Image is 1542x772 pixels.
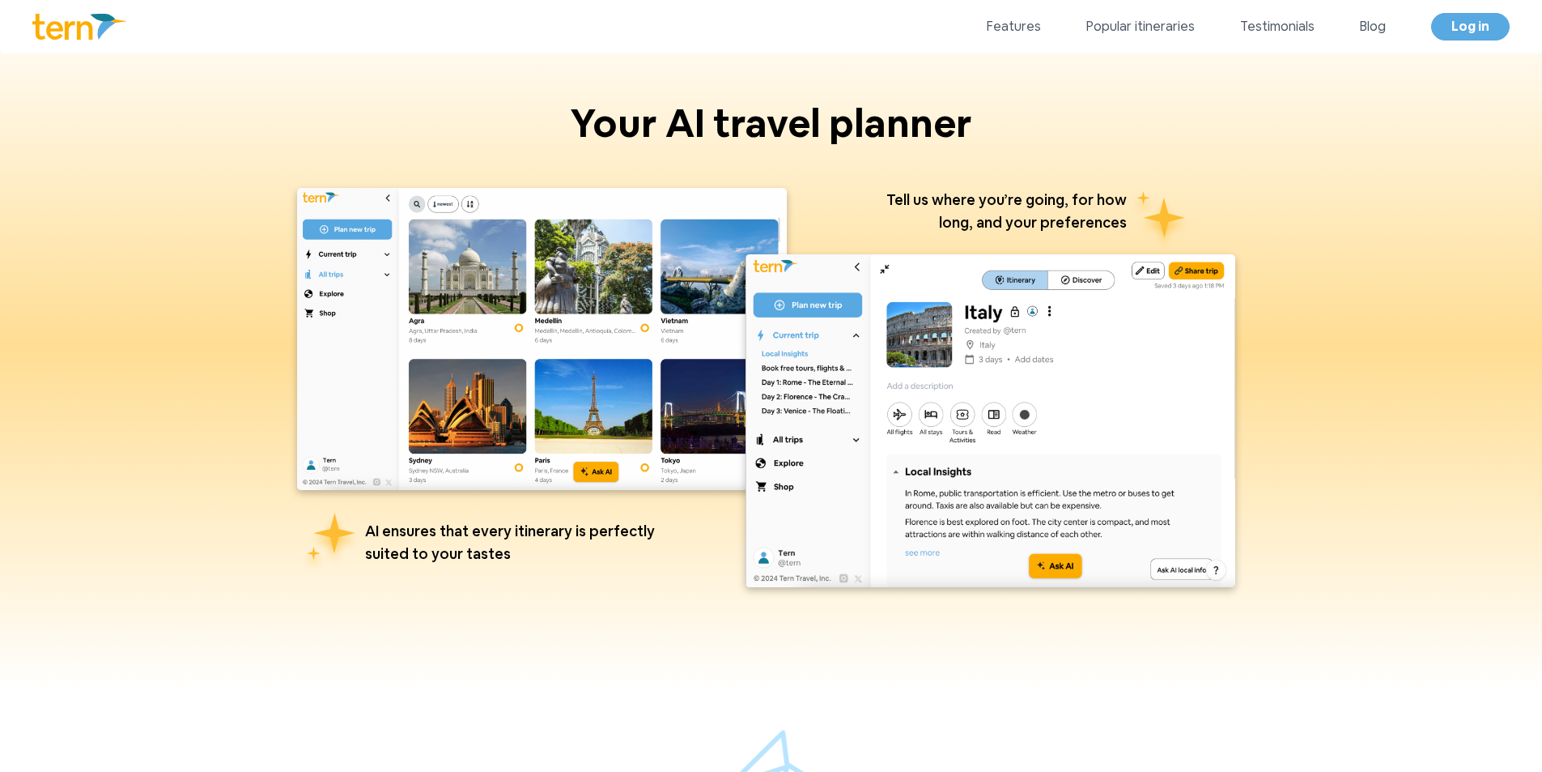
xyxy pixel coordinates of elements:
[746,254,1235,587] img: itinerary_desktop.366cfaa4.png
[297,510,365,577] img: stars.77ca2953.png
[1127,188,1195,254] img: stars-2.6c92682d.png
[1431,13,1510,41] a: Log in
[857,189,1127,254] p: Tell us where you’re going, for how long, and your preferences
[32,14,127,40] img: Logo
[39,104,1503,156] h1: Your AI travel planner
[1086,17,1195,36] a: Popular itineraries
[987,17,1041,36] a: Features
[1240,17,1315,36] a: Testimonials
[1360,17,1386,36] a: Blog
[365,520,669,565] p: AI ensures that every itinerary is perfectly suited to your tastes
[1451,18,1489,35] span: Log in
[297,188,787,489] img: itinerary_list_desktop.2332f42c.png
